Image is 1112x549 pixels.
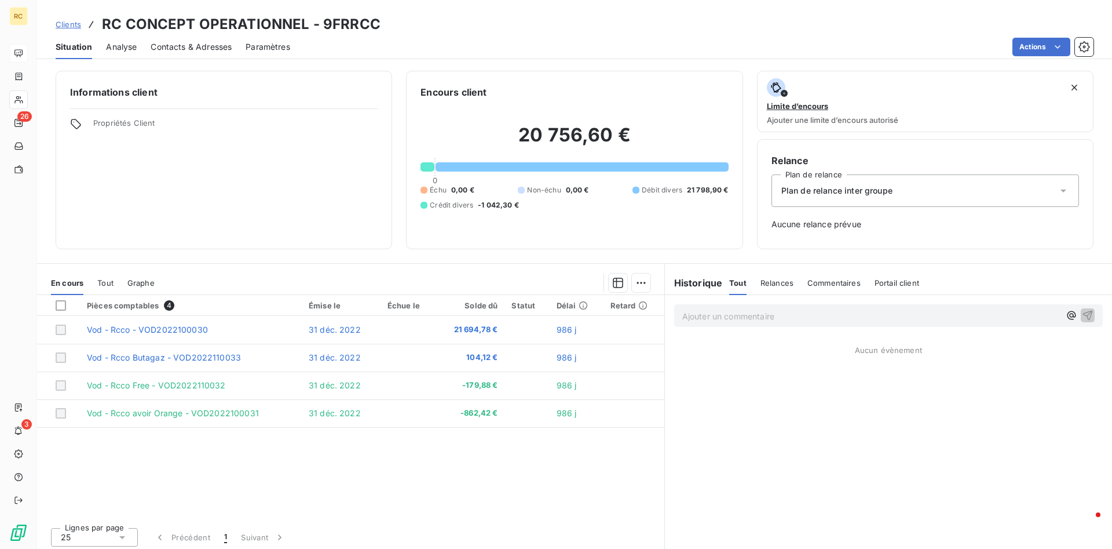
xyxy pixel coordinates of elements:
[527,185,561,195] span: Non-échu
[224,532,227,543] span: 1
[442,408,498,419] span: -862,42 €
[557,325,577,335] span: 986 j
[557,380,577,390] span: 986 j
[102,14,381,35] h3: RC CONCEPT OPERATIONNEL - 9FRRCC
[760,278,793,288] span: Relances
[430,200,473,210] span: Crédit divers
[665,276,723,290] h6: Historique
[87,408,259,418] span: Vod - Rcco avoir Orange - VOD2022100031
[442,324,498,336] span: 21 694,78 €
[164,300,174,311] span: 4
[687,185,729,195] span: 21 798,90 €
[442,301,498,310] div: Solde dû
[309,301,374,310] div: Émise le
[56,20,81,29] span: Clients
[21,419,32,430] span: 3
[309,325,361,335] span: 31 déc. 2022
[557,408,577,418] span: 986 j
[771,219,1079,230] span: Aucune relance prévue
[87,300,295,311] div: Pièces comptables
[246,41,290,53] span: Paramètres
[17,111,32,122] span: 26
[855,346,922,355] span: Aucun évènement
[771,154,1079,168] h6: Relance
[610,301,657,310] div: Retard
[387,301,429,310] div: Échue le
[9,7,28,26] div: RC
[442,380,498,391] span: -179,88 €
[781,185,892,197] span: Plan de relance inter groupe
[566,185,589,195] span: 0,00 €
[87,380,226,390] span: Vod - Rcco Free - VOD2022110032
[767,101,828,111] span: Limite d’encours
[511,301,542,310] div: Statut
[420,123,728,158] h2: 20 756,60 €
[1012,38,1070,56] button: Actions
[433,176,437,185] span: 0
[557,301,597,310] div: Délai
[767,115,898,125] span: Ajouter une limite d’encours autorisé
[420,85,487,99] h6: Encours client
[51,278,83,288] span: En cours
[807,278,861,288] span: Commentaires
[56,41,92,53] span: Situation
[729,278,747,288] span: Tout
[757,71,1093,132] button: Limite d’encoursAjouter une limite d’encours autorisé
[642,185,682,195] span: Débit divers
[93,118,378,134] span: Propriétés Client
[87,325,208,335] span: Vod - Rcco - VOD2022100030
[430,185,447,195] span: Échu
[9,523,28,542] img: Logo LeanPay
[442,352,498,363] span: 104,12 €
[70,85,378,99] h6: Informations client
[478,200,519,210] span: -1 042,30 €
[309,352,361,362] span: 31 déc. 2022
[451,185,474,195] span: 0,00 €
[557,352,577,362] span: 986 j
[309,408,361,418] span: 31 déc. 2022
[61,532,71,543] span: 25
[56,19,81,30] a: Clients
[151,41,232,53] span: Contacts & Adresses
[127,278,155,288] span: Graphe
[87,352,241,362] span: Vod - Rcco Butagaz - VOD2022110033
[106,41,137,53] span: Analyse
[1073,510,1100,537] iframe: Intercom live chat
[875,278,919,288] span: Portail client
[309,380,361,390] span: 31 déc. 2022
[97,278,114,288] span: Tout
